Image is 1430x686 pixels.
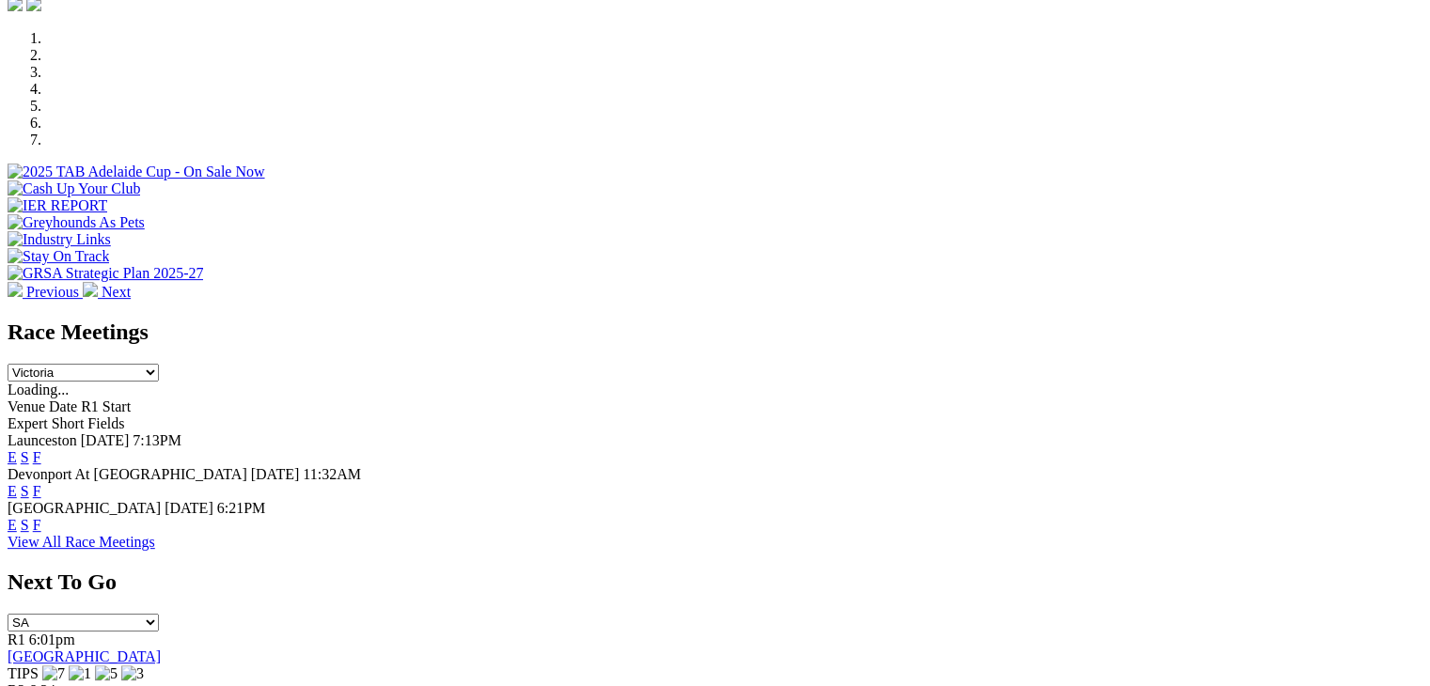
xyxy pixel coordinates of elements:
[8,248,109,265] img: Stay On Track
[8,648,161,664] a: [GEOGRAPHIC_DATA]
[8,231,111,248] img: Industry Links
[303,466,361,482] span: 11:32AM
[8,214,145,231] img: Greyhounds As Pets
[33,449,41,465] a: F
[26,284,79,300] span: Previous
[251,466,300,482] span: [DATE]
[8,665,39,681] span: TIPS
[81,432,130,448] span: [DATE]
[8,164,265,180] img: 2025 TAB Adelaide Cup - On Sale Now
[8,569,1422,595] h2: Next To Go
[87,415,124,431] span: Fields
[33,483,41,499] a: F
[95,665,118,682] img: 5
[83,284,131,300] a: Next
[8,517,17,533] a: E
[8,284,83,300] a: Previous
[21,483,29,499] a: S
[8,398,45,414] span: Venue
[8,631,25,647] span: R1
[21,449,29,465] a: S
[8,382,69,398] span: Loading...
[42,665,65,682] img: 7
[29,631,75,647] span: 6:01pm
[69,665,91,682] img: 1
[8,432,77,448] span: Launceston
[52,415,85,431] span: Short
[49,398,77,414] span: Date
[8,180,140,197] img: Cash Up Your Club
[81,398,131,414] span: R1 Start
[217,500,266,516] span: 6:21PM
[102,284,131,300] span: Next
[8,483,17,499] a: E
[21,517,29,533] a: S
[133,432,181,448] span: 7:13PM
[8,265,203,282] img: GRSA Strategic Plan 2025-27
[8,466,247,482] span: Devonport At [GEOGRAPHIC_DATA]
[165,500,213,516] span: [DATE]
[8,500,161,516] span: [GEOGRAPHIC_DATA]
[8,534,155,550] a: View All Race Meetings
[8,449,17,465] a: E
[8,320,1422,345] h2: Race Meetings
[83,282,98,297] img: chevron-right-pager-white.svg
[8,282,23,297] img: chevron-left-pager-white.svg
[33,517,41,533] a: F
[121,665,144,682] img: 3
[8,197,107,214] img: IER REPORT
[8,415,48,431] span: Expert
